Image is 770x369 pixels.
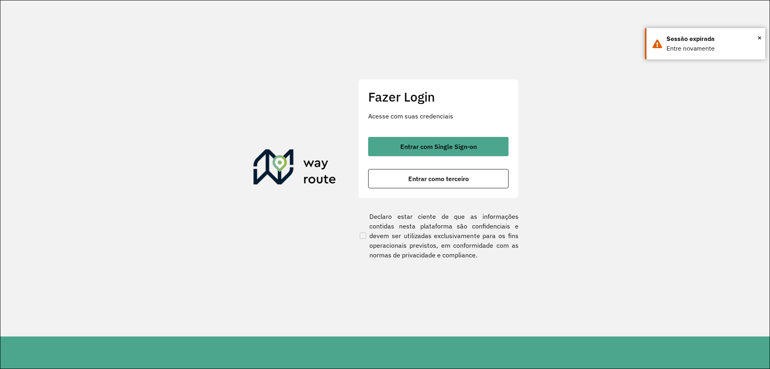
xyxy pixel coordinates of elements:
h2: Fazer Login [368,89,509,104]
p: Acesse com suas credenciais [368,111,509,121]
button: Close [758,32,762,44]
img: Roteirizador AmbevTech [253,149,336,188]
div: Entre novamente [667,44,759,53]
span: Entrar como terceiro [408,175,469,182]
button: button [368,137,509,156]
span: Entrar com Single Sign-on [400,143,477,150]
div: Sessão expirada [667,34,759,44]
button: button [368,169,509,188]
span: × [758,32,762,44]
label: Declaro estar ciente de que as informações contidas nesta plataforma são confidenciais e devem se... [358,212,519,260]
